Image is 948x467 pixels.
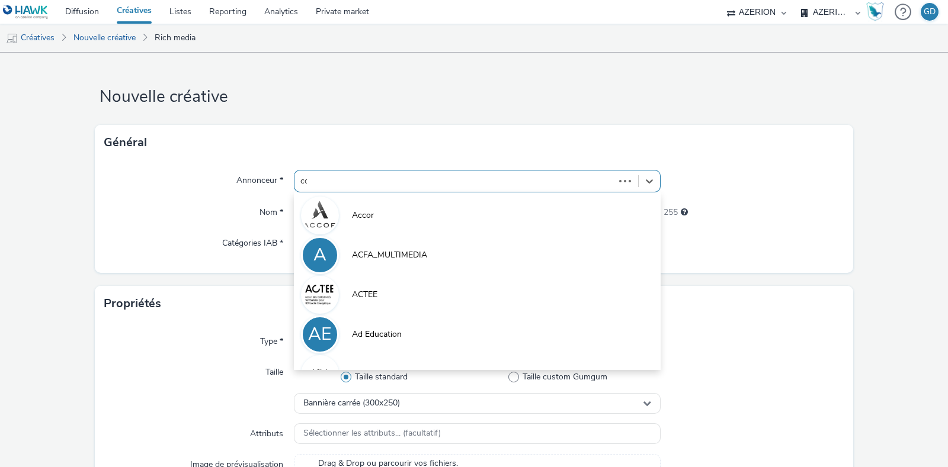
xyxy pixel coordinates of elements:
[232,170,288,186] label: Annonceur *
[261,362,288,378] label: Taille
[681,207,688,218] div: 255 caractères maximum
[255,202,288,218] label: Nom *
[255,331,288,347] label: Type *
[352,328,402,340] span: Ad Education
[924,3,936,21] div: GD
[866,2,884,21] img: Hawk Academy
[313,239,326,272] div: A
[217,233,288,249] label: Catégories IAB *
[104,295,161,313] h3: Propriétés
[355,371,408,383] span: Taille standard
[245,423,288,440] label: Attributs
[303,357,337,391] img: ADA Cosmetics
[104,134,147,152] h3: Général
[3,5,49,20] img: undefined Logo
[352,210,374,221] span: Accor
[95,86,853,108] h1: Nouvelle créative
[352,368,411,380] span: ADA Cosmetics
[352,249,427,261] span: ACFA_MULTIMEDIA
[149,24,201,52] a: Rich media
[303,429,441,439] span: Sélectionner les attributs... (facultatif)
[303,398,400,408] span: Bannière carrée (300x250)
[6,33,18,44] img: mobile
[866,2,889,21] a: Hawk Academy
[523,371,607,383] span: Taille custom Gumgum
[352,289,377,301] span: ACTEE
[664,207,678,218] span: 255
[303,278,337,312] img: ACTEE
[303,198,337,233] img: Accor
[68,24,142,52] a: Nouvelle créative
[308,318,331,351] div: AE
